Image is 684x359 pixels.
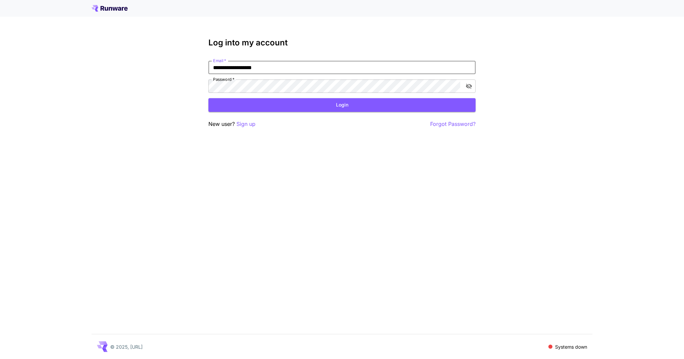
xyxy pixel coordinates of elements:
label: Password [213,76,234,82]
button: Forgot Password? [430,120,476,128]
p: © 2025, [URL] [110,343,143,350]
label: Email [213,58,226,63]
button: toggle password visibility [463,80,475,92]
p: New user? [208,120,255,128]
button: Login [208,98,476,112]
h3: Log into my account [208,38,476,47]
p: Systems down [555,343,587,350]
button: Sign up [236,120,255,128]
